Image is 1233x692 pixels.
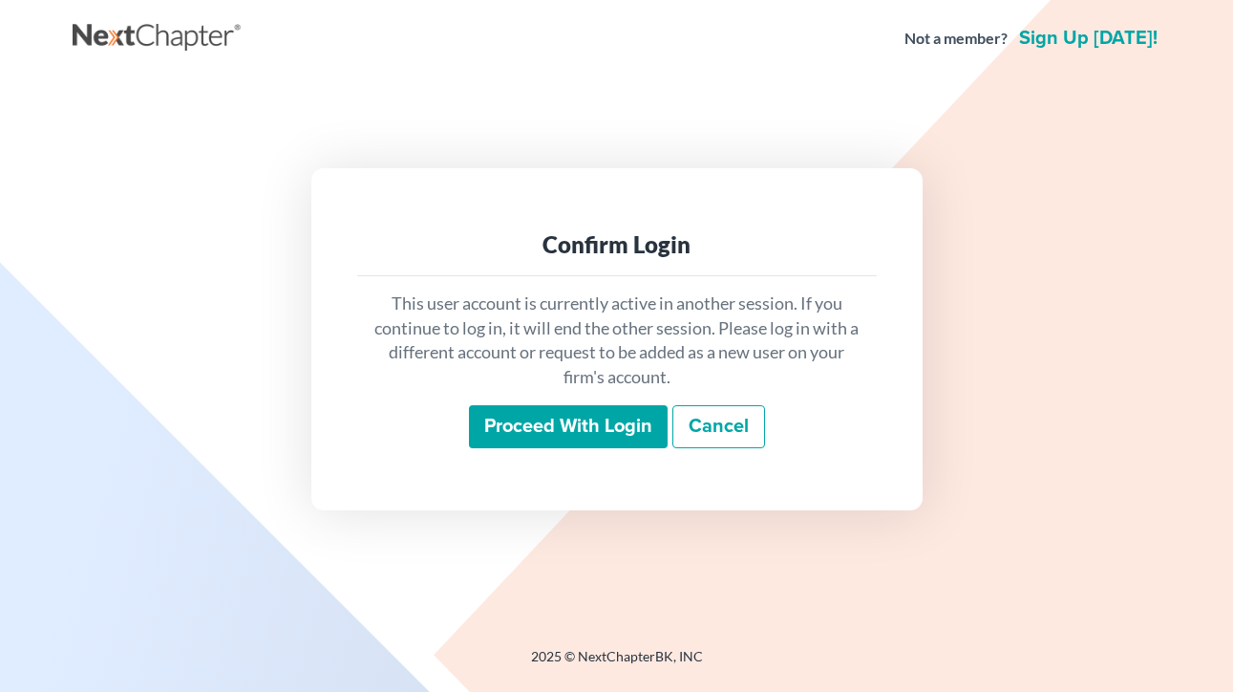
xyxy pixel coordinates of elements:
p: This user account is currently active in another session. If you continue to log in, it will end ... [372,292,861,390]
a: Sign up [DATE]! [1015,29,1161,48]
input: Proceed with login [469,405,668,449]
a: Cancel [672,405,765,449]
div: 2025 © NextChapterBK, INC [73,647,1161,681]
strong: Not a member? [904,28,1008,50]
div: Confirm Login [372,229,861,260]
